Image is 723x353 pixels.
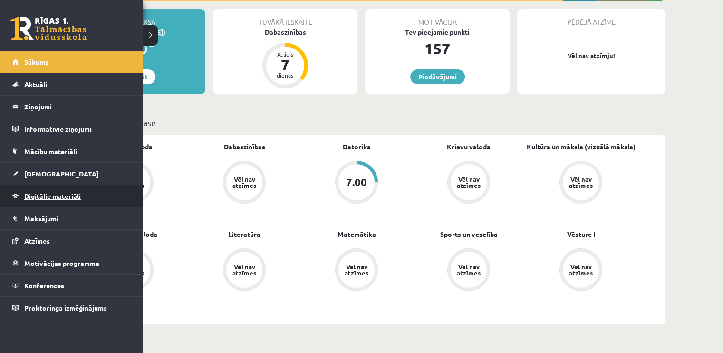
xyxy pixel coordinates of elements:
div: Vēl nav atzīmes [231,176,258,188]
span: Digitālie materiāli [24,192,81,200]
div: Tev pieejamie punkti [365,27,510,37]
a: Vēl nav atzīmes [188,161,300,206]
a: Piedāvājumi [410,69,465,84]
a: Literatūra [228,229,260,239]
span: Motivācijas programma [24,259,99,267]
a: 7.00 [300,161,413,206]
legend: Ziņojumi [24,96,131,118]
a: Maksājumi [12,207,131,229]
span: € [147,36,154,50]
a: Vēl nav atzīmes [413,161,525,206]
a: Vēl nav atzīmes [413,248,525,293]
div: Vēl nav atzīmes [455,176,482,188]
p: Vēl nav atzīmju! [522,51,661,60]
p: Mācību plāns 10.b2 klase [61,116,662,129]
p: Nedēļa [61,336,662,349]
div: 157 [365,37,510,60]
legend: Informatīvie ziņojumi [24,118,131,140]
a: Vēl nav atzīmes [188,248,300,293]
legend: Maksājumi [24,207,131,229]
div: dienas [271,72,299,78]
a: Aktuāli [12,73,131,95]
a: Matemātika [337,229,376,239]
a: Datorika [343,142,371,152]
span: Aktuāli [24,80,47,88]
span: Proktoringa izmēģinājums [24,304,107,312]
a: Motivācijas programma [12,252,131,274]
span: Konferences [24,281,64,290]
a: Vēl nav atzīmes [525,248,637,293]
span: Sākums [24,58,48,66]
div: Motivācija [365,9,510,27]
a: Mācību materiāli [12,140,131,162]
a: Ziņojumi [12,96,131,118]
a: Informatīvie ziņojumi [12,118,131,140]
div: Dabaszinības [213,27,357,37]
a: Vēl nav atzīmes [300,248,413,293]
div: Pēdējā atzīme [517,9,665,27]
a: Dabaszinības Atlicis 7 dienas [213,27,357,90]
div: Vēl nav atzīmes [455,264,482,276]
a: Vēsture I [567,229,595,239]
a: Dabaszinības [224,142,265,152]
div: Vēl nav atzīmes [568,176,594,188]
a: Krievu valoda [447,142,491,152]
div: 7.00 [346,177,367,187]
a: Sports un veselība [440,229,498,239]
a: Kultūra un māksla (vizuālā māksla) [527,142,636,152]
div: Vēl nav atzīmes [343,264,370,276]
div: Atlicis [271,51,299,57]
a: Sākums [12,51,131,73]
a: Rīgas 1. Tālmācības vidusskola [10,17,87,40]
div: Tuvākā ieskaite [213,9,357,27]
div: 7 [271,57,299,72]
span: Atzīmes [24,236,50,245]
a: Atzīmes [12,230,131,252]
span: [DEMOGRAPHIC_DATA] [24,169,99,178]
div: Vēl nav atzīmes [231,264,258,276]
a: Vēl nav atzīmes [525,161,637,206]
a: Proktoringa izmēģinājums [12,297,131,319]
a: [DEMOGRAPHIC_DATA] [12,163,131,185]
div: Vēl nav atzīmes [568,264,594,276]
span: Mācību materiāli [24,147,77,156]
a: Digitālie materiāli [12,185,131,207]
a: Konferences [12,275,131,296]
